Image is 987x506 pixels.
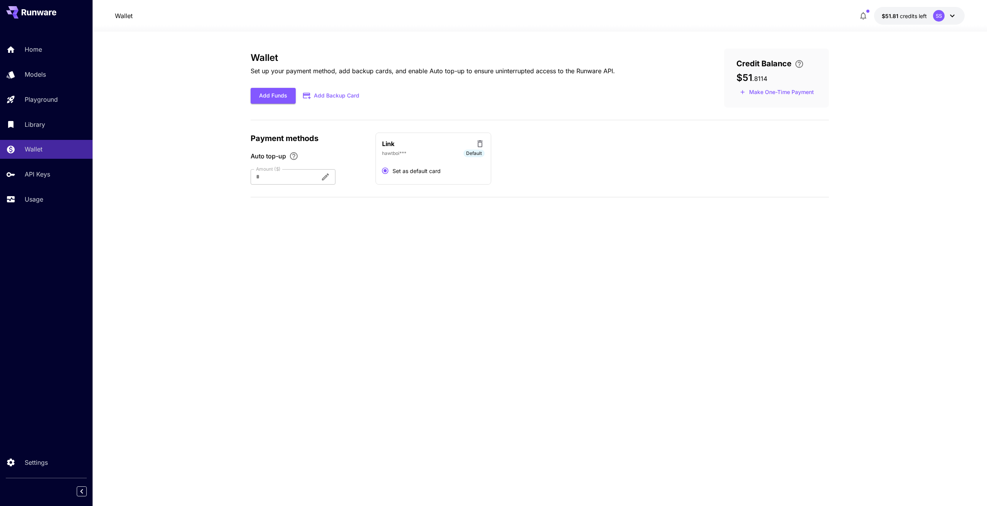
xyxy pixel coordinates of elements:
p: Set up your payment method, add backup cards, and enable Auto top-up to ensure uninterrupted acce... [251,66,615,76]
span: . 8114 [752,75,767,82]
p: Link [382,139,394,148]
span: $51 [736,72,752,83]
p: Payment methods [251,133,366,144]
p: Settings [25,458,48,467]
p: Home [25,45,42,54]
span: Credit Balance [736,58,792,69]
p: Playground [25,95,58,104]
button: Collapse sidebar [77,486,87,496]
p: Library [25,120,45,129]
h3: Wallet [251,52,615,63]
span: Default [463,150,485,157]
div: SS [933,10,945,22]
div: Collapse sidebar [83,484,93,498]
span: Set as default card [392,167,441,175]
button: Add Backup Card [296,88,367,103]
button: $51.8114SS [874,7,965,25]
button: Enable Auto top-up to ensure uninterrupted service. We'll automatically bill the chosen amount wh... [286,151,301,161]
button: Enter your card details and choose an Auto top-up amount to avoid service interruptions. We'll au... [792,59,807,69]
a: Wallet [115,11,133,20]
span: credits left [900,13,927,19]
div: $51.8114 [882,12,927,20]
nav: breadcrumb [115,11,133,20]
label: Amount ($) [256,166,281,172]
span: Auto top-up [251,151,286,161]
p: Models [25,70,46,79]
span: $51.81 [882,13,900,19]
button: Make a one-time, non-recurring payment [736,86,817,98]
p: API Keys [25,170,50,179]
p: Usage [25,195,43,204]
button: Add Funds [251,88,296,104]
p: Wallet [25,145,42,154]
